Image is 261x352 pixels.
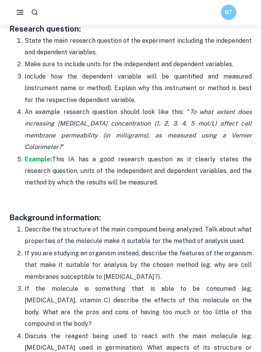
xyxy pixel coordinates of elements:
[78,320,92,327] span: ody?
[25,224,252,247] p: Describe the structure of the main compound being analyzed. Talk about what properties of the mol...
[25,154,252,189] p: This IA has a good research question as it clearly states the research question, units of the ind...
[9,23,252,35] h3: Research question:
[25,248,252,283] p: If you are studying an organism instead, describe the features of the organism that make it suita...
[224,8,233,17] h6: NT
[9,212,252,223] h3: Background information:
[221,5,236,20] button: NT
[25,35,252,59] p: State the main research question of the experiment including the independent and dependent variab...
[25,106,252,153] p: An example research question should look like this: " "
[25,283,252,330] p: If the molecule is something that is able to be consumed (eg; [MEDICAL_DATA], vitamin C) describe...
[25,156,52,163] a: Example:
[25,71,252,106] p: Include how the dependent variable will be quantified and measured (instrument name or method). E...
[25,59,252,70] p: Make sure to include units for the independent and dependent variables.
